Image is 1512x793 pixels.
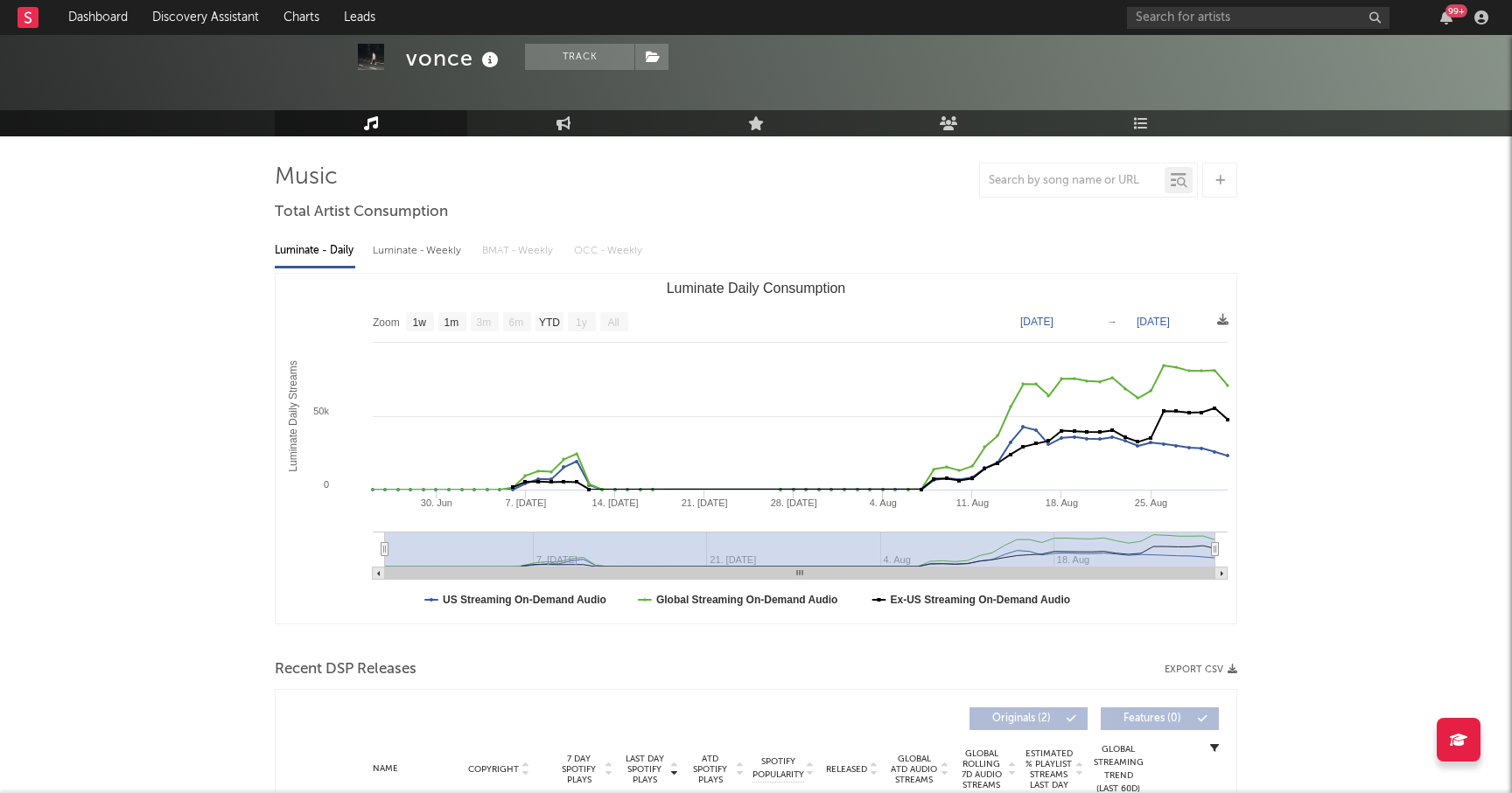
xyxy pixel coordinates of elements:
[687,754,733,785] span: ATD Spotify Plays
[956,497,989,508] text: 11. Aug
[275,659,416,680] span: Recent DSP Releases
[373,236,465,266] div: Luminate - Weekly
[313,406,329,416] text: 50k
[468,764,519,775] span: Copyright
[406,44,503,73] div: vonce
[444,317,459,329] text: 1m
[957,748,1005,790] span: Global Rolling 7D Audio Streams
[506,497,547,508] text: 7. [DATE]
[1107,316,1117,328] text: →
[443,594,606,606] text: US Streaming On-Demand Audio
[1020,316,1053,328] text: [DATE]
[771,497,817,508] text: 28. [DATE]
[826,764,867,775] span: Released
[667,281,846,296] text: Luminate Daily Consumption
[592,497,639,508] text: 14. [DATE]
[287,360,299,471] text: Luminate Daily Streams
[870,497,897,508] text: 4. Aug
[1127,7,1389,29] input: Search for artists
[682,497,728,508] text: 21. [DATE]
[328,762,443,776] div: Name
[621,754,668,785] span: Last Day Spotify Plays
[1046,497,1078,508] text: 18. Aug
[1112,713,1193,724] span: Features ( 0 )
[1445,4,1467,17] div: 99 +
[1101,707,1219,730] button: Features(0)
[576,317,587,329] text: 1y
[1025,748,1073,790] span: Estimated % Playlist Streams Last Day
[556,754,602,785] span: 7 Day Spotify Plays
[980,174,1165,188] input: Search by song name or URL
[1135,497,1167,508] text: 25. Aug
[1440,10,1452,24] button: 99+
[969,707,1088,730] button: Originals(2)
[275,202,448,223] span: Total Artist Consumption
[413,317,427,329] text: 1w
[421,497,452,508] text: 30. Jun
[752,755,804,782] span: Spotify Popularity
[891,594,1071,606] text: Ex-US Streaming On-Demand Audio
[275,236,355,266] div: Luminate - Daily
[276,274,1236,623] svg: Luminate Daily Consumption
[607,317,619,329] text: All
[477,317,492,329] text: 3m
[1165,664,1237,675] button: Export CSV
[525,44,634,70] button: Track
[656,594,838,606] text: Global Streaming On-Demand Audio
[373,317,400,329] text: Zoom
[509,317,524,329] text: 6m
[981,713,1061,724] span: Originals ( 2 )
[1137,316,1170,328] text: [DATE]
[890,754,938,785] span: Global ATD Audio Streams
[324,479,329,490] text: 0
[539,317,560,329] text: YTD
